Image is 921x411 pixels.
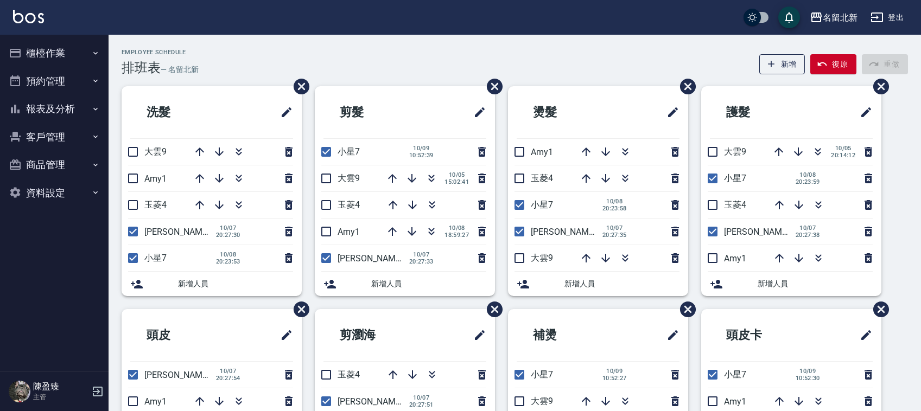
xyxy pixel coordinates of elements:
span: 修改班表的標題 [274,99,293,125]
span: Amy1 [144,174,167,184]
span: 10/08 [602,198,627,205]
span: [PERSON_NAME]2 [531,227,601,237]
span: Amy1 [724,253,746,264]
span: 玉菱4 [338,369,360,380]
span: 刪除班表 [865,70,891,102]
span: 大雲9 [144,146,167,157]
p: 主管 [33,392,88,402]
span: 玉菱4 [338,200,360,210]
h2: 護髮 [710,93,810,132]
span: [PERSON_NAME]2 [338,253,408,264]
button: 名留北新 [805,7,862,29]
img: Person [9,381,30,402]
span: 修改班表的標題 [853,322,873,348]
span: 刪除班表 [285,293,311,325]
span: 10:52:30 [796,375,820,382]
h2: 頭皮卡 [710,316,816,355]
span: 修改班表的標題 [467,99,486,125]
span: 20:23:58 [602,205,627,212]
span: 大雲9 [724,146,746,157]
h2: 頭皮 [130,316,230,355]
span: Amy1 [724,396,746,407]
h2: 洗髮 [130,93,230,132]
span: 新增人員 [758,278,873,290]
span: 10/09 [409,145,434,152]
span: 修改班表的標題 [660,99,679,125]
div: 新增人員 [315,272,495,296]
span: 修改班表的標題 [660,322,679,348]
span: 刪除班表 [479,70,504,102]
img: Logo [13,10,44,23]
button: save [778,7,800,28]
h2: Employee Schedule [122,49,199,56]
span: 15:02:41 [444,178,469,185]
div: 新增人員 [701,272,881,296]
span: 20:23:59 [796,178,820,185]
span: 10/09 [602,368,627,375]
button: 復原 [810,54,856,74]
span: 刪除班表 [479,293,504,325]
button: 預約管理 [4,67,104,95]
h2: 補燙 [517,316,617,355]
span: 10/08 [444,224,469,232]
div: 名留北新 [823,11,858,24]
span: 修改班表的標題 [853,99,873,125]
span: Amy1 [531,147,553,157]
span: 10/07 [796,224,820,232]
span: 玉菱4 [144,200,167,210]
span: [PERSON_NAME]2 [724,227,794,237]
h6: — 名留北新 [161,64,199,75]
span: 玉菱4 [724,200,746,210]
span: 新增人員 [371,278,486,290]
span: 10/07 [409,251,434,258]
span: Amy1 [338,227,360,237]
span: 刪除班表 [672,293,697,325]
span: 20:27:38 [796,232,820,239]
span: 10/07 [216,368,240,375]
span: 20:27:54 [216,375,240,382]
h5: 陳盈臻 [33,381,88,392]
span: 大雲9 [531,396,553,406]
span: 10:52:27 [602,375,627,382]
span: 10/05 [444,171,469,178]
span: 小星7 [531,369,553,380]
span: 小星7 [338,146,360,157]
span: [PERSON_NAME]2 [338,396,408,407]
span: 大雲9 [531,253,553,263]
span: Amy1 [144,396,167,407]
span: 10/07 [409,394,434,401]
span: 修改班表的標題 [274,322,293,348]
span: 10/07 [602,224,627,232]
span: 10/08 [796,171,820,178]
span: 小星7 [724,173,746,183]
span: 20:27:35 [602,232,627,239]
h2: 剪瀏海 [323,316,429,355]
span: 20:14:12 [831,152,855,159]
span: 小星7 [531,200,553,210]
span: 10/09 [796,368,820,375]
button: 新增 [759,54,805,74]
span: 修改班表的標題 [467,322,486,348]
button: 客戶管理 [4,123,104,151]
span: 20:27:51 [409,401,434,408]
span: 刪除班表 [865,293,891,325]
span: 小星7 [144,253,167,263]
span: 小星7 [724,369,746,380]
span: 新增人員 [564,278,679,290]
span: 20:23:53 [216,258,240,265]
span: [PERSON_NAME]2 [144,227,214,237]
span: 10:52:39 [409,152,434,159]
span: 大雲9 [338,173,360,183]
h2: 剪髮 [323,93,423,132]
h2: 燙髮 [517,93,617,132]
div: 新增人員 [508,272,688,296]
button: 登出 [866,8,908,28]
button: 商品管理 [4,151,104,179]
span: 18:59:27 [444,232,469,239]
span: 20:27:33 [409,258,434,265]
h3: 排班表 [122,60,161,75]
span: 新增人員 [178,278,293,290]
span: 20:27:30 [216,232,240,239]
button: 報表及分析 [4,95,104,123]
span: 玉菱4 [531,173,553,183]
